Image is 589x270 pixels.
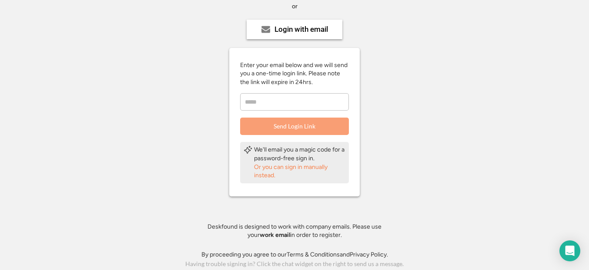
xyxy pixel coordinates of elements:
div: By proceeding you agree to our and [201,250,388,259]
a: Privacy Policy. [350,251,388,258]
div: Login with email [274,26,328,33]
a: Terms & Conditions [287,251,340,258]
div: Deskfound is designed to work with company emails. Please use your in order to register. [197,223,392,240]
button: Send Login Link [240,118,349,135]
div: We'll email you a magic code for a password-free sign in. [254,145,345,162]
div: Or you can sign in manually instead. [254,163,345,180]
div: or [292,2,298,11]
strong: work email [260,231,290,239]
div: Open Intercom Messenger [559,240,580,261]
div: Enter your email below and we will send you a one-time login link. Please note the link will expi... [240,61,349,87]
